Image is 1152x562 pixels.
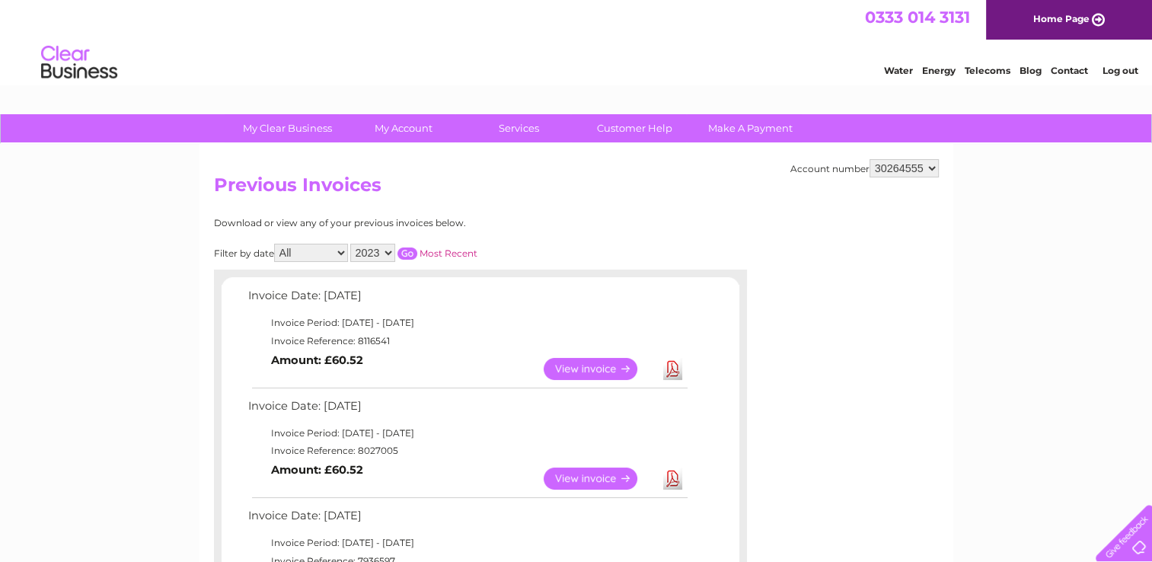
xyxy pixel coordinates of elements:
div: Download or view any of your previous invoices below. [214,218,614,228]
b: Amount: £60.52 [271,463,363,477]
a: Make A Payment [688,114,813,142]
a: Log out [1102,65,1138,76]
a: Download [663,358,682,380]
a: 0333 014 3131 [865,8,970,27]
td: Invoice Date: [DATE] [244,506,690,534]
a: Contact [1051,65,1088,76]
img: logo.png [40,40,118,86]
td: Invoice Reference: 8116541 [244,332,690,350]
div: Clear Business is a trading name of Verastar Limited (registered in [GEOGRAPHIC_DATA] No. 3667643... [217,8,937,74]
a: Download [663,468,682,490]
td: Invoice Period: [DATE] - [DATE] [244,314,690,332]
a: Blog [1020,65,1042,76]
a: Water [884,65,913,76]
a: Telecoms [965,65,1010,76]
td: Invoice Period: [DATE] - [DATE] [244,534,690,552]
a: Services [456,114,582,142]
td: Invoice Date: [DATE] [244,396,690,424]
td: Invoice Reference: 8027005 [244,442,690,460]
h2: Previous Invoices [214,174,939,203]
a: Most Recent [420,247,477,259]
b: Amount: £60.52 [271,353,363,367]
td: Invoice Date: [DATE] [244,286,690,314]
a: My Clear Business [225,114,350,142]
div: Filter by date [214,244,614,262]
a: View [544,358,656,380]
a: Energy [922,65,956,76]
div: Account number [790,159,939,177]
a: Customer Help [572,114,697,142]
a: View [544,468,656,490]
a: My Account [340,114,466,142]
td: Invoice Period: [DATE] - [DATE] [244,424,690,442]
